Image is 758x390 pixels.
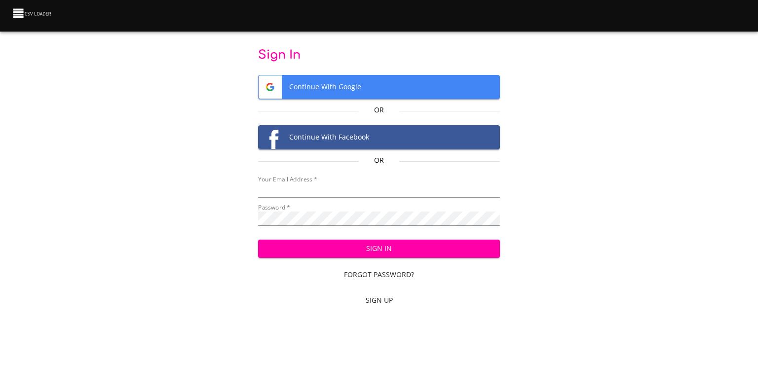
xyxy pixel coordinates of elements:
span: Continue With Facebook [259,126,500,149]
a: Forgot Password? [258,266,500,284]
button: Facebook logoContinue With Facebook [258,125,500,149]
a: Sign Up [258,291,500,310]
img: Google logo [259,75,282,99]
span: Forgot Password? [262,269,496,281]
p: Or [359,105,399,115]
label: Password [258,205,290,211]
p: Or [359,155,399,165]
button: Sign In [258,240,500,258]
img: Facebook logo [259,126,282,149]
span: Sign Up [262,294,496,307]
p: Sign In [258,47,500,63]
button: Google logoContinue With Google [258,75,500,99]
span: Continue With Google [259,75,500,99]
label: Your Email Address [258,177,317,182]
span: Sign In [266,243,493,255]
img: CSV Loader [12,6,53,20]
